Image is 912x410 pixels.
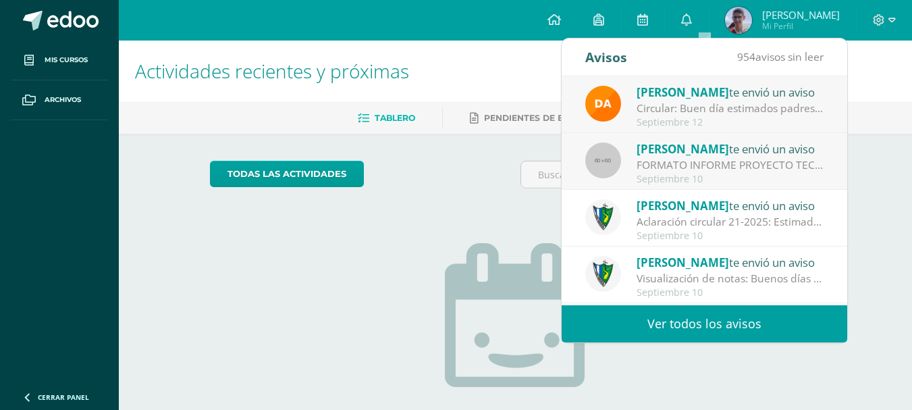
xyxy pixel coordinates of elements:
[737,49,755,64] span: 954
[585,199,621,235] img: 9f174a157161b4ddbe12118a61fed988.png
[585,143,621,178] img: 60x60
[11,41,108,80] a: Mis cursos
[210,161,364,187] a: todas las Actividades
[11,80,108,120] a: Archivos
[637,255,729,270] span: [PERSON_NAME]
[562,305,847,342] a: Ver todos los avisos
[725,7,752,34] img: 108c31ba970ce73aae4c542f034b0b86.png
[470,107,599,129] a: Pendientes de entrega
[585,39,627,76] div: Avisos
[637,197,824,214] div: te envió un aviso
[637,271,824,286] div: Visualización de notas: Buenos días estimados padres y estudiantes, es un gusto saludarlos. Por e...
[637,117,824,128] div: Septiembre 12
[484,113,599,123] span: Pendientes de entrega
[637,157,824,173] div: FORMATO INFORME PROYECTO TECNOLÓGICO: Alumnos Graduandos: Por este medio se adjunta el formato en...
[762,8,840,22] span: [PERSON_NAME]
[637,174,824,185] div: Septiembre 10
[637,101,824,116] div: Circular: Buen día estimados padres de familia, por este medio les envío un cordial saludo. El mo...
[45,55,88,66] span: Mis cursos
[45,95,81,105] span: Archivos
[585,86,621,122] img: f9d34ca01e392badc01b6cd8c48cabbd.png
[585,256,621,292] img: 9f174a157161b4ddbe12118a61fed988.png
[358,107,415,129] a: Tablero
[637,141,729,157] span: [PERSON_NAME]
[38,392,89,402] span: Cerrar panel
[135,58,409,84] span: Actividades recientes y próximas
[737,49,824,64] span: avisos sin leer
[637,287,824,299] div: Septiembre 10
[637,198,729,213] span: [PERSON_NAME]
[762,20,840,32] span: Mi Perfil
[637,83,824,101] div: te envió un aviso
[521,161,820,188] input: Busca una actividad próxima aquí...
[637,253,824,271] div: te envió un aviso
[375,113,415,123] span: Tablero
[637,214,824,230] div: Aclaración circular 21-2025: Estimados padres y estudiantes, es un gusto saludarlos. Únicamente c...
[637,140,824,157] div: te envió un aviso
[637,84,729,100] span: [PERSON_NAME]
[637,230,824,242] div: Septiembre 10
